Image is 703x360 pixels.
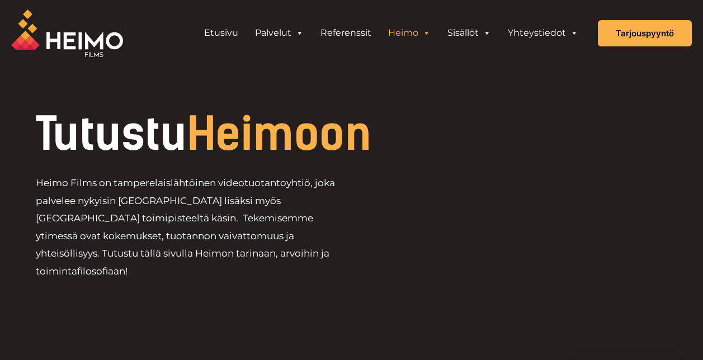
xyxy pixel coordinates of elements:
p: Heimo Films on tamperelaislähtöinen videotuotantoyhtiö, joka palvelee nykyisin [GEOGRAPHIC_DATA] ... [36,174,342,280]
a: Yhteystiedot [499,22,587,44]
a: Tarjouspyyntö [598,20,692,46]
a: Palvelut [247,22,312,44]
img: Heimo Filmsin logo [11,10,123,57]
a: Sisällöt [439,22,499,44]
aside: Header Widget 1 [190,22,592,44]
span: Heimoon [187,107,371,161]
h1: Tutustu [36,112,418,157]
a: Heimo [380,22,439,44]
a: Etusivu [196,22,247,44]
a: Referenssit [312,22,380,44]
